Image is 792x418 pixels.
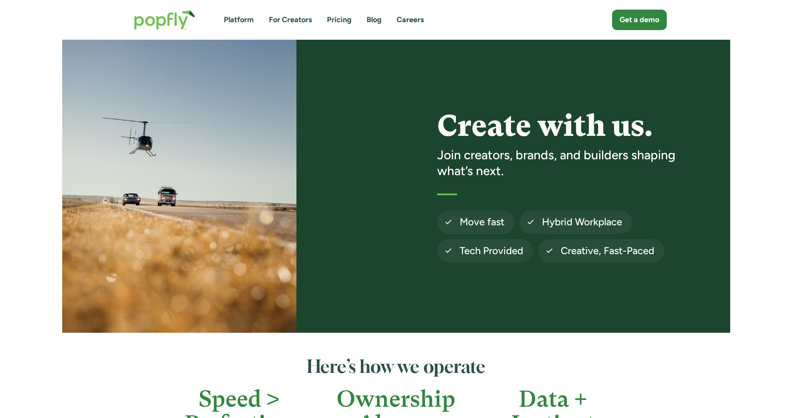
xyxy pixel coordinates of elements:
[437,110,689,142] h1: Create with us.
[367,15,382,25] a: Blog
[542,215,622,229] h4: Hybrid Workplace
[612,10,667,30] a: Get a demo
[561,244,654,257] h4: Creative, Fast-Paced
[460,215,504,229] h4: Move fast
[224,15,254,25] a: Platform
[460,244,523,257] h4: Tech Provided
[126,2,204,38] a: home
[437,147,689,178] h3: Join creators, brands, and builders shaping what’s next.
[327,15,352,25] a: Pricing
[176,358,616,378] h2: Here’s how we operate
[620,15,659,25] div: Get a demo
[269,15,312,25] a: For Creators
[397,15,424,25] a: Careers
